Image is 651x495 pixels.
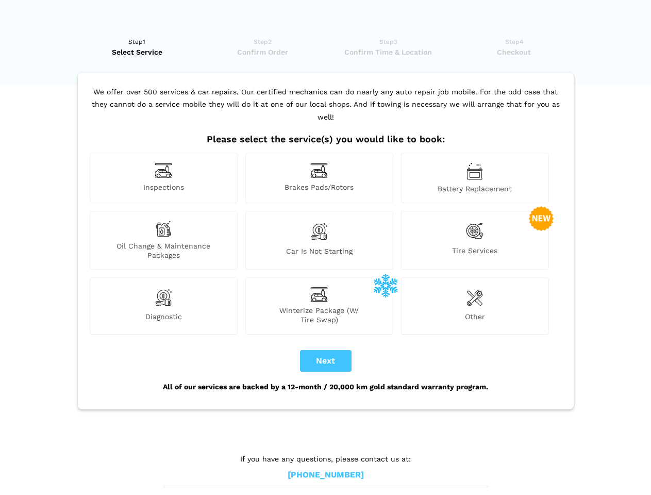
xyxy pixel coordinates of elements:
button: Next [300,350,352,372]
span: Winterize Package (W/ Tire Swap) [246,306,393,324]
img: new-badge-2-48.png [529,206,554,231]
span: Inspections [90,183,237,193]
a: Step4 [455,37,574,57]
span: Confirm Time & Location [329,47,448,57]
span: Checkout [455,47,574,57]
span: Battery Replacement [402,184,548,193]
span: Diagnostic [90,312,237,324]
span: Car is not starting [246,246,393,260]
a: Step1 [78,37,197,57]
span: Brakes Pads/Rotors [246,183,393,193]
span: Other [402,312,548,324]
span: Tire Services [402,246,548,260]
p: If you have any questions, please contact us at: [163,453,488,465]
span: Oil Change & Maintenance Packages [90,241,237,260]
div: All of our services are backed by a 12-month / 20,000 km gold standard warranty program. [87,372,564,402]
p: We offer over 500 services & car repairs. Our certified mechanics can do nearly any auto repair j... [87,86,564,134]
img: winterize-icon_1.png [373,273,398,298]
a: Step3 [329,37,448,57]
span: Confirm Order [203,47,322,57]
a: [PHONE_NUMBER] [288,470,364,481]
span: Select Service [78,47,197,57]
h2: Please select the service(s) you would like to book: [87,134,564,145]
a: Step2 [203,37,322,57]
